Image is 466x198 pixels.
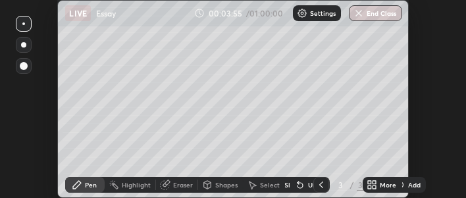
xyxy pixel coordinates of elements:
div: Eraser [173,181,193,188]
div: 3 [334,181,348,189]
div: Undo [308,181,324,188]
div: Highlight [122,181,151,188]
img: end-class-cross [353,8,364,18]
p: Settings [310,10,336,16]
div: More [380,181,396,188]
div: Shapes [215,181,238,188]
button: End Class [349,5,402,21]
img: class-settings-icons [297,8,307,18]
div: Pen [85,181,97,188]
div: 3 [357,179,365,191]
div: Add [408,181,421,188]
p: Essay [96,8,116,18]
div: Select [260,181,280,188]
p: LIVE [69,8,87,18]
div: / [350,181,354,189]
